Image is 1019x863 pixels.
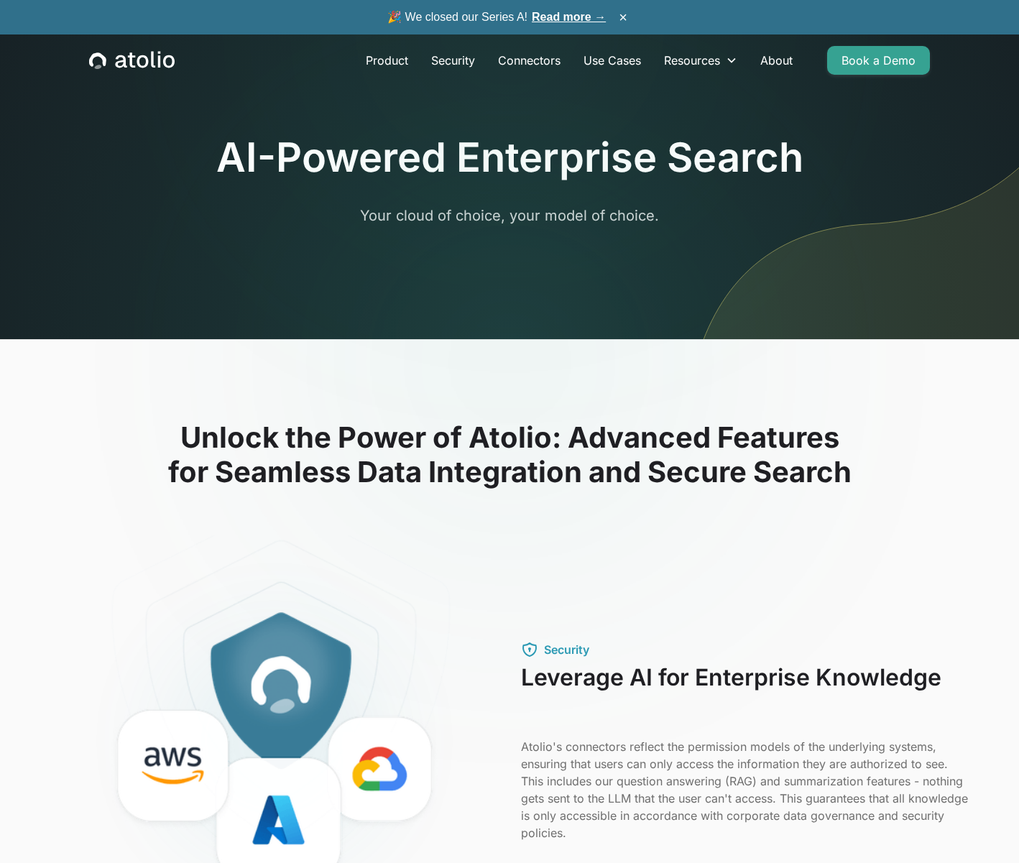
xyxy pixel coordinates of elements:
h3: Leverage AI for Enterprise Knowledge [521,664,968,720]
a: Read more → [532,11,606,23]
a: Connectors [487,46,572,75]
button: × [614,9,632,25]
span: 🎉 We closed our Series A! [387,9,606,26]
h2: Unlock the Power of Atolio: Advanced Features for Seamless Data Integration and Secure Search [51,420,968,489]
div: Resources [664,52,720,69]
p: Atolio's connectors reflect the permission models of the underlying systems, ensuring that users ... [521,738,968,841]
div: Security [544,641,589,658]
h1: AI-Powered Enterprise Search [216,134,803,182]
a: Book a Demo [827,46,930,75]
a: About [749,46,804,75]
img: line [682,6,1019,339]
div: Resources [653,46,749,75]
a: Use Cases [572,46,653,75]
a: Product [354,46,420,75]
a: home [89,51,175,70]
a: Security [420,46,487,75]
p: Your cloud of choice, your model of choice. [234,205,785,226]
